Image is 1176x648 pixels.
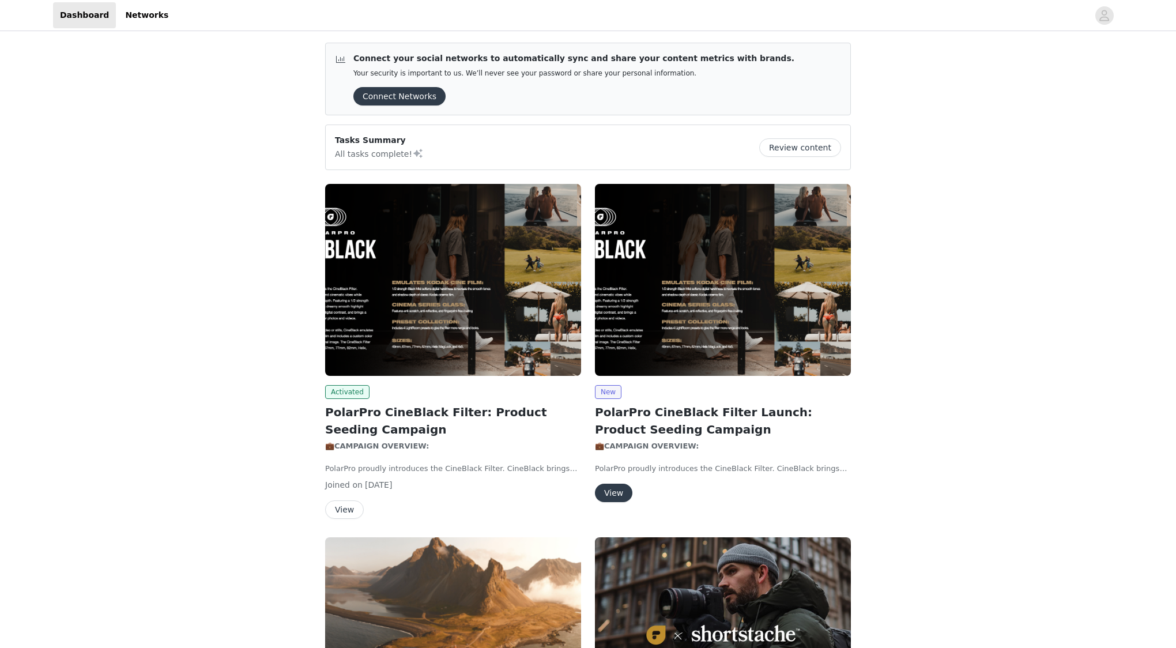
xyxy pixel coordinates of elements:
a: View [595,489,632,498]
button: Review content [759,138,841,157]
img: PolarPro [595,184,851,376]
p: Your security is important to us. We’ll never see your password or share your personal information. [353,69,794,78]
p: Tasks Summary [335,134,424,146]
img: PolarPro [325,184,581,376]
span: Joined on [325,480,363,489]
h2: PolarPro CineBlack Filter: Product Seeding Campaign [325,404,581,438]
span: Activated [325,385,370,399]
p: PolarPro proudly introduces the CineBlack Filter. CineBlack brings smooth and cinematic vibes whi... [595,463,851,474]
button: Connect Networks [353,87,446,106]
button: View [595,484,632,502]
strong: CAMPAIGN OVERVIEW: [334,442,432,450]
div: avatar [1099,6,1110,25]
a: View [325,506,364,514]
span: New [595,385,621,399]
a: Dashboard [53,2,116,28]
p: Connect your social networks to automatically sync and share your content metrics with brands. [353,52,794,65]
p: All tasks complete! [335,146,424,160]
a: Networks [118,2,175,28]
p: 💼 [325,440,581,452]
p: 💼 [595,440,851,452]
span: [DATE] [365,480,392,489]
h2: PolarPro CineBlack Filter Launch: Product Seeding Campaign [595,404,851,438]
strong: CAMPAIGN OVERVIEW: [604,442,702,450]
p: PolarPro proudly introduces the CineBlack Filter. CineBlack brings smooth and cinematic vibes whi... [325,463,581,474]
button: View [325,500,364,519]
